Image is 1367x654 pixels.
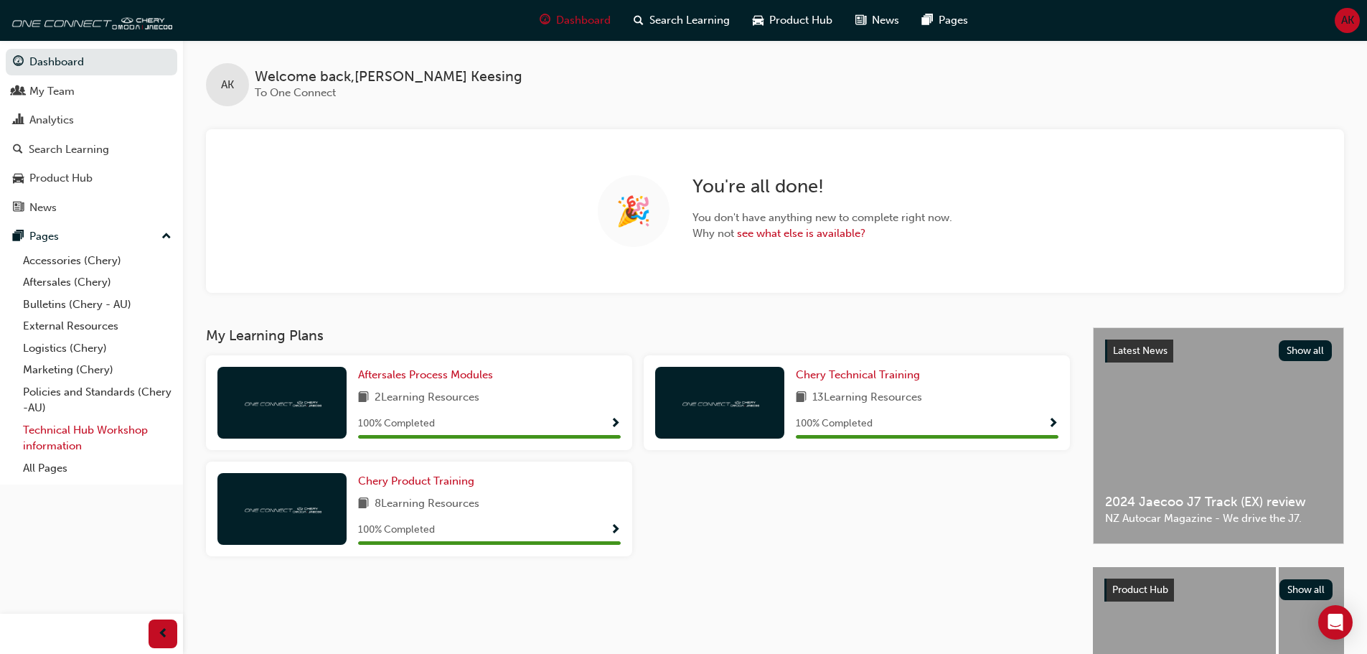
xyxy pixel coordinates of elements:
img: oneconnect [243,502,321,515]
span: book-icon [358,495,369,513]
span: Chery Product Training [358,475,474,487]
button: Show Progress [1048,415,1058,433]
span: Show Progress [610,418,621,431]
span: 100 % Completed [796,416,873,432]
button: Pages [6,223,177,250]
a: pages-iconPages [911,6,980,35]
span: Show Progress [1048,418,1058,431]
a: see what else is available? [737,227,865,240]
span: NZ Autocar Magazine - We drive the J7. [1105,510,1332,527]
a: Dashboard [6,49,177,75]
a: car-iconProduct Hub [741,6,844,35]
span: news-icon [13,202,24,215]
div: Product Hub [29,170,93,187]
span: car-icon [13,172,24,185]
a: news-iconNews [844,6,911,35]
a: Accessories (Chery) [17,250,177,272]
button: Show all [1279,340,1333,361]
span: 2 Learning Resources [375,389,479,407]
span: Why not [692,225,952,242]
a: Chery Product Training [358,473,480,490]
a: Technical Hub Workshop information [17,419,177,457]
div: Pages [29,228,59,245]
span: pages-icon [922,11,933,29]
span: Dashboard [556,12,611,29]
a: Chery Technical Training [796,367,926,383]
a: My Team [6,78,177,105]
span: AK [1341,12,1354,29]
a: External Resources [17,315,177,337]
span: Product Hub [1112,584,1168,596]
span: people-icon [13,85,24,98]
a: All Pages [17,457,177,480]
div: Search Learning [29,141,109,158]
span: search-icon [13,144,23,157]
span: guage-icon [540,11,550,29]
span: Pages [939,12,968,29]
span: News [872,12,899,29]
span: 100 % Completed [358,416,435,432]
div: Open Intercom Messenger [1318,605,1353,640]
span: book-icon [358,389,369,407]
a: Aftersales Process Modules [358,367,499,383]
button: Show all [1279,579,1333,600]
span: up-icon [161,228,172,246]
img: oneconnect [7,6,172,34]
span: Search Learning [649,12,730,29]
a: Aftersales (Chery) [17,271,177,294]
span: Show Progress [610,524,621,537]
img: oneconnect [243,396,321,409]
span: guage-icon [13,56,24,69]
button: Show Progress [610,521,621,539]
span: Latest News [1113,345,1168,357]
span: You don't have anything new to complete right now. [692,210,952,226]
span: car-icon [753,11,764,29]
div: Analytics [29,112,74,129]
h2: You're all done! [692,175,952,198]
span: news-icon [855,11,866,29]
span: 8 Learning Resources [375,495,479,513]
span: book-icon [796,389,807,407]
span: pages-icon [13,230,24,243]
img: oneconnect [680,396,759,409]
button: Show Progress [610,415,621,433]
a: Bulletins (Chery - AU) [17,294,177,316]
a: Product Hub [6,165,177,192]
div: News [29,200,57,216]
span: Chery Technical Training [796,368,920,381]
button: DashboardMy TeamAnalyticsSearch LearningProduct HubNews [6,46,177,223]
a: search-iconSearch Learning [622,6,741,35]
a: News [6,195,177,221]
span: Aftersales Process Modules [358,368,493,381]
span: chart-icon [13,114,24,127]
span: 13 Learning Resources [812,389,922,407]
div: My Team [29,83,75,100]
span: Welcome back , [PERSON_NAME] Keesing [255,69,522,85]
span: 100 % Completed [358,522,435,538]
span: prev-icon [158,625,169,643]
a: guage-iconDashboard [528,6,622,35]
span: search-icon [634,11,644,29]
button: AK [1335,8,1360,33]
a: Search Learning [6,136,177,163]
a: Policies and Standards (Chery -AU) [17,381,177,419]
h3: My Learning Plans [206,327,1070,344]
a: Logistics (Chery) [17,337,177,360]
span: Product Hub [769,12,832,29]
span: 🎉 [616,203,652,220]
a: Marketing (Chery) [17,359,177,381]
a: Product HubShow all [1104,579,1333,602]
a: Analytics [6,107,177,134]
a: Latest NewsShow all2024 Jaecoo J7 Track (EX) reviewNZ Autocar Magazine - We drive the J7. [1093,327,1344,544]
a: Latest NewsShow all [1105,340,1332,363]
span: AK [221,77,234,93]
span: 2024 Jaecoo J7 Track (EX) review [1105,494,1332,510]
span: To One Connect [255,86,336,99]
